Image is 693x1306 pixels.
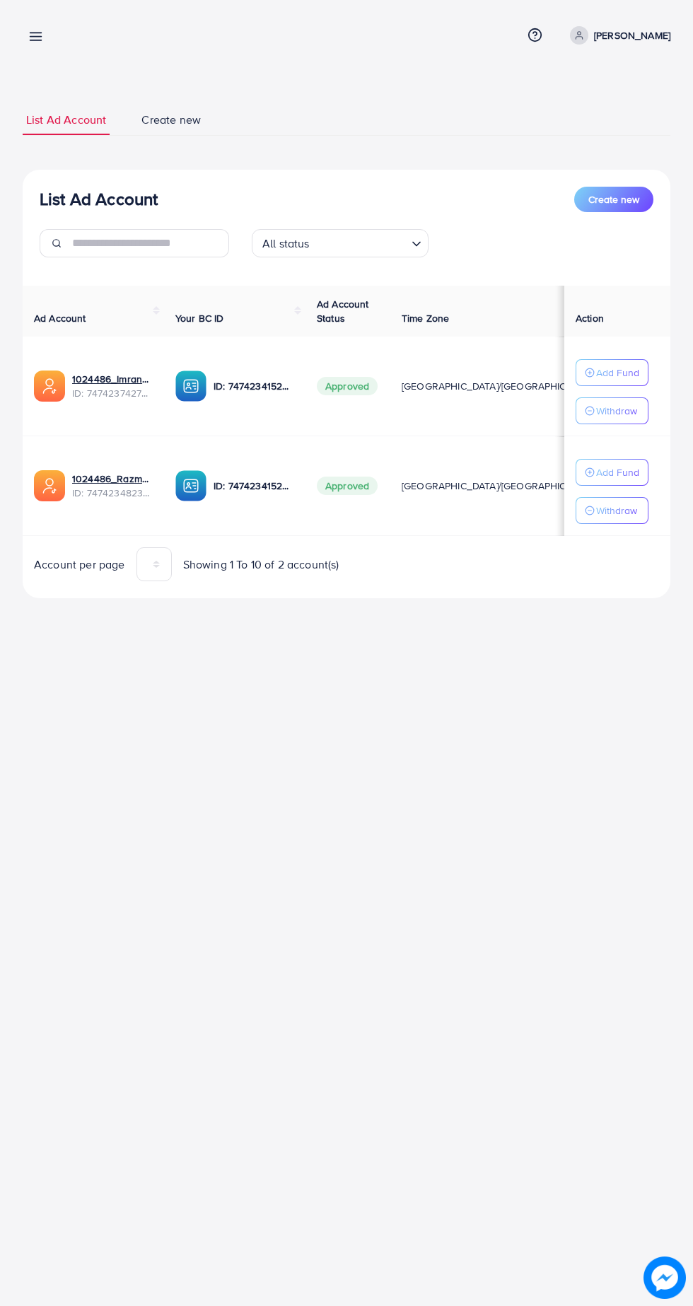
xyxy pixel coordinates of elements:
span: Showing 1 To 10 of 2 account(s) [183,556,339,573]
span: [GEOGRAPHIC_DATA]/[GEOGRAPHIC_DATA] [402,379,598,393]
img: ic-ba-acc.ded83a64.svg [175,371,206,402]
div: Search for option [252,229,429,257]
img: ic-ads-acc.e4c84228.svg [34,470,65,501]
a: [PERSON_NAME] [564,26,670,45]
a: 1024486_Imran_1740231528988 [72,372,153,386]
span: Approved [317,377,378,395]
a: 1024486_Razman_1740230915595 [72,472,153,486]
div: <span class='underline'>1024486_Imran_1740231528988</span></br>7474237427478233089 [72,372,153,401]
span: ID: 7474237427478233089 [72,386,153,400]
input: Search for option [314,231,406,254]
span: Action [576,311,604,325]
p: ID: 7474234152863678481 [214,477,294,494]
img: image [643,1257,686,1299]
span: Create new [141,112,201,128]
span: ID: 7474234823184416769 [72,486,153,500]
p: [PERSON_NAME] [594,27,670,44]
span: Create new [588,192,639,206]
p: Withdraw [596,502,637,519]
span: [GEOGRAPHIC_DATA]/[GEOGRAPHIC_DATA] [402,479,598,493]
span: Ad Account [34,311,86,325]
button: Create new [574,187,653,212]
img: ic-ba-acc.ded83a64.svg [175,470,206,501]
p: Add Fund [596,464,639,481]
button: Withdraw [576,497,648,524]
button: Withdraw [576,397,648,424]
span: List Ad Account [26,112,106,128]
span: Account per page [34,556,125,573]
span: Approved [317,477,378,495]
button: Add Fund [576,459,648,486]
img: ic-ads-acc.e4c84228.svg [34,371,65,402]
span: Your BC ID [175,311,224,325]
span: Time Zone [402,311,449,325]
span: Ad Account Status [317,297,369,325]
button: Add Fund [576,359,648,386]
span: All status [260,233,313,254]
p: Add Fund [596,364,639,381]
p: ID: 7474234152863678481 [214,378,294,395]
h3: List Ad Account [40,189,158,209]
p: Withdraw [596,402,637,419]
